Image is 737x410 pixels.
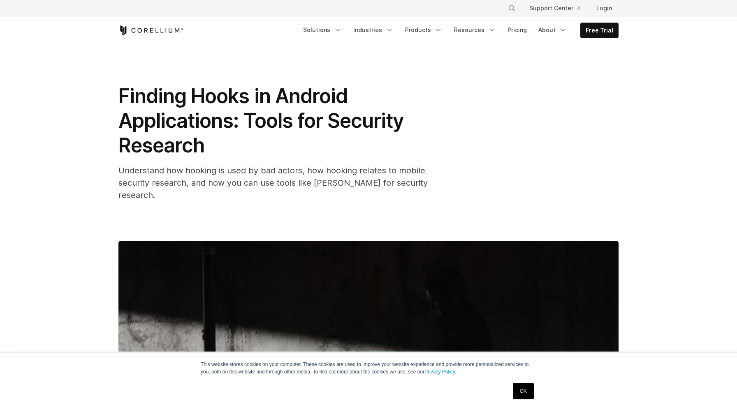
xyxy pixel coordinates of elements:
div: Navigation Menu [498,1,619,16]
a: About [533,23,572,37]
p: This website stores cookies on your computer. These cookies are used to improve your website expe... [201,361,536,375]
a: Pricing [503,23,532,37]
a: Resources [449,23,501,37]
a: OK [513,383,534,399]
span: Understand how hooking is used by bad actors, how hooking relates to mobile security research, an... [118,166,428,200]
a: Support Center [523,1,586,16]
div: Navigation Menu [298,23,619,38]
a: Privacy Policy. [424,369,456,375]
a: Industries [348,23,399,37]
span: Finding Hooks in Android Applications: Tools for Security Research [118,84,404,157]
a: Products [400,23,447,37]
a: Corellium Home [118,25,184,35]
button: Search [505,1,519,16]
a: Solutions [298,23,347,37]
a: Login [590,1,619,16]
a: Free Trial [581,23,618,38]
